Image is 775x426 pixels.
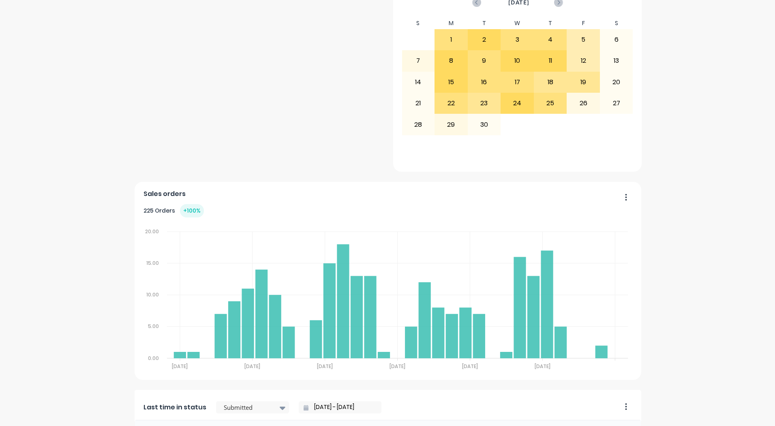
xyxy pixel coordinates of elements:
[146,291,159,298] tspan: 10.00
[600,51,633,71] div: 13
[435,114,467,134] div: 29
[534,30,567,50] div: 4
[600,30,633,50] div: 6
[402,72,435,92] div: 14
[435,72,467,92] div: 15
[468,93,501,113] div: 23
[402,93,435,113] div: 21
[435,30,467,50] div: 1
[317,363,333,370] tspan: [DATE]
[468,51,501,71] div: 9
[567,17,600,29] div: F
[567,72,599,92] div: 19
[600,72,633,92] div: 20
[435,17,468,29] div: M
[567,93,599,113] div: 26
[534,72,567,92] div: 18
[145,228,159,235] tspan: 20.00
[468,17,501,29] div: T
[172,363,188,370] tspan: [DATE]
[567,30,599,50] div: 5
[402,114,435,134] div: 28
[146,260,159,266] tspan: 15.00
[180,204,204,217] div: + 100 %
[501,51,533,71] div: 10
[435,51,467,71] div: 8
[535,363,551,370] tspan: [DATE]
[468,72,501,92] div: 16
[501,30,533,50] div: 3
[468,30,501,50] div: 2
[143,189,186,199] span: Sales orders
[308,401,378,413] input: Filter by date
[600,17,633,29] div: S
[435,93,467,113] div: 22
[501,93,533,113] div: 24
[143,204,204,217] div: 225 Orders
[402,51,435,71] div: 7
[244,363,260,370] tspan: [DATE]
[390,363,406,370] tspan: [DATE]
[534,93,567,113] div: 25
[501,17,534,29] div: W
[600,93,633,113] div: 27
[534,51,567,71] div: 11
[534,17,567,29] div: T
[567,51,599,71] div: 12
[501,72,533,92] div: 17
[402,17,435,29] div: S
[143,403,206,412] span: Last time in status
[148,355,159,362] tspan: 0.00
[148,323,159,330] tspan: 5.00
[468,114,501,134] div: 30
[462,363,478,370] tspan: [DATE]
